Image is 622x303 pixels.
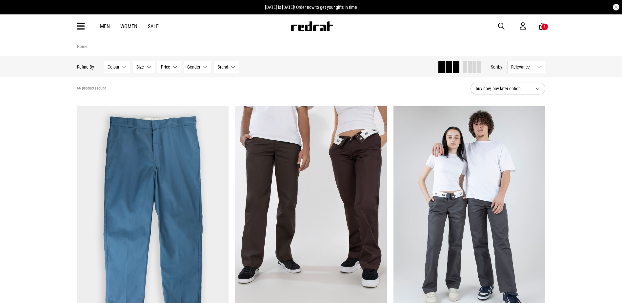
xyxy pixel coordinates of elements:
a: Men [100,23,110,30]
a: Sale [148,23,159,30]
a: Women [120,23,137,30]
button: buy now, pay later option [471,83,545,94]
span: Relevance [511,64,534,70]
span: 66 products found [77,86,106,91]
button: Relevance [508,61,545,73]
span: by [498,64,502,70]
p: Refine By [77,64,94,70]
span: buy now, pay later option [476,85,530,92]
button: Brand [214,61,239,73]
a: 1 [539,23,545,30]
span: Gender [187,64,200,70]
img: Redrat logo [290,21,333,31]
span: Colour [108,64,119,70]
a: Home [77,44,87,49]
button: Size [133,61,155,73]
span: Price [161,64,170,70]
button: Price [157,61,181,73]
div: 1 [544,25,546,29]
span: Size [136,64,144,70]
button: Sortby [491,63,502,71]
button: Gender [184,61,211,73]
button: Colour [104,61,130,73]
span: [DATE] is [DATE]! Order now to get your gifts in time [265,5,357,10]
span: Brand [217,64,228,70]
